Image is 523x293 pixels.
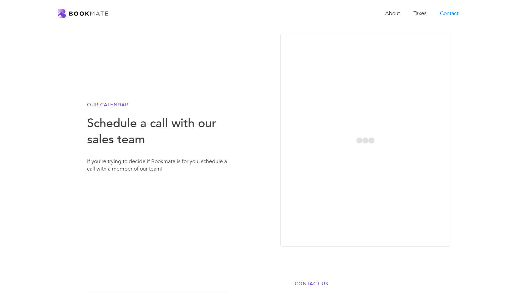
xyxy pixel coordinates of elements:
a: Taxes [407,7,433,21]
a: Contact [433,7,465,21]
h6: our calendar [87,101,228,109]
iframe: Select a Date & Time - Calendly [281,34,450,246]
a: home [58,9,108,18]
div: If you're trying to decide if Bookmate is for you, schedule a call with a member of our team! [87,158,228,186]
a: About [378,7,407,21]
h6: Contact Us [295,280,436,288]
h3: Schedule a call with our sales team [87,115,228,148]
